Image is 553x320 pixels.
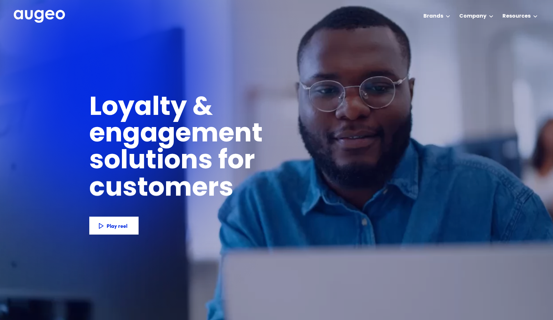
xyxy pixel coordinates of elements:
div: Company [459,12,486,20]
h1: Loyalty & engagement solutions for [89,95,366,175]
a: Play reel [89,217,139,235]
h1: customers [89,176,248,202]
a: home [14,10,65,23]
div: Brands [423,12,443,20]
img: Augeo's full logo in white. [14,10,65,23]
div: Resources [502,12,531,20]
